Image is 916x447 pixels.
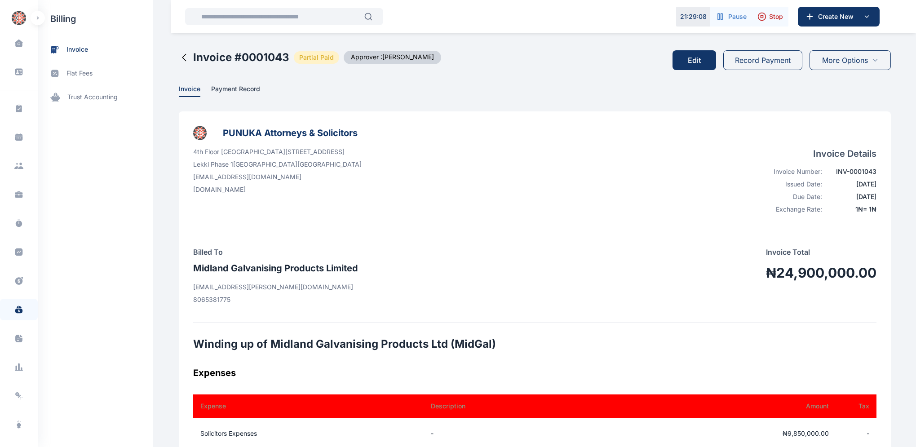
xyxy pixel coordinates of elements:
span: Pause [728,12,747,21]
p: 8065381775 [193,295,358,304]
th: Description [420,394,620,418]
div: [DATE] [827,180,876,189]
h3: PUNUKA Attorneys & Solicitors [223,126,358,140]
p: Invoice Total [766,247,876,257]
button: Stop [752,7,788,27]
a: Edit [673,43,723,77]
a: Record Payment [723,43,802,77]
span: Stop [769,12,783,21]
div: Issued Date: [764,180,822,189]
a: invoice [38,38,153,62]
div: 1 ₦ = 1 ₦ [827,205,876,214]
div: INV-0001043 [827,167,876,176]
h1: ₦24,900,000.00 [766,265,876,281]
p: [EMAIL_ADDRESS][DOMAIN_NAME] [193,173,362,181]
span: flat fees [66,69,93,78]
th: Amount [620,394,836,418]
p: [DOMAIN_NAME] [193,185,362,194]
div: Invoice Number: [764,167,822,176]
h4: Invoice Details [764,147,876,160]
div: [DATE] [827,192,876,201]
span: Partial Paid [294,51,339,64]
span: More Options [822,55,868,66]
h3: Expenses [193,366,876,380]
button: Create New [798,7,880,27]
button: Pause [710,7,752,27]
h4: Billed To [193,247,358,257]
span: Payment Record [211,85,260,94]
div: Due Date: [764,192,822,201]
div: Exchange Rate: [764,205,822,214]
p: 21 : 29 : 08 [680,12,707,21]
a: trust accounting [38,85,153,109]
button: Record Payment [723,50,802,70]
button: Edit [673,50,716,70]
h2: Winding up of Midland Galvanising Products Ltd (MidGal) [193,337,876,351]
p: 4th Floor [GEOGRAPHIC_DATA][STREET_ADDRESS] [193,147,362,156]
img: businessLogo [193,126,207,140]
a: flat fees [38,62,153,85]
p: Lekki Phase 1 [GEOGRAPHIC_DATA] [GEOGRAPHIC_DATA] [193,160,362,169]
h2: Invoice # 0001043 [193,50,289,65]
h3: Midland Galvanising Products Limited [193,261,358,275]
span: Create New [814,12,861,21]
span: Invoice [179,85,200,94]
span: Approver : [PERSON_NAME] [344,51,441,64]
th: Tax [836,394,876,418]
span: invoice [66,45,88,54]
p: [EMAIL_ADDRESS][PERSON_NAME][DOMAIN_NAME] [193,283,358,292]
span: trust accounting [67,93,118,102]
th: Expense [193,394,420,418]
